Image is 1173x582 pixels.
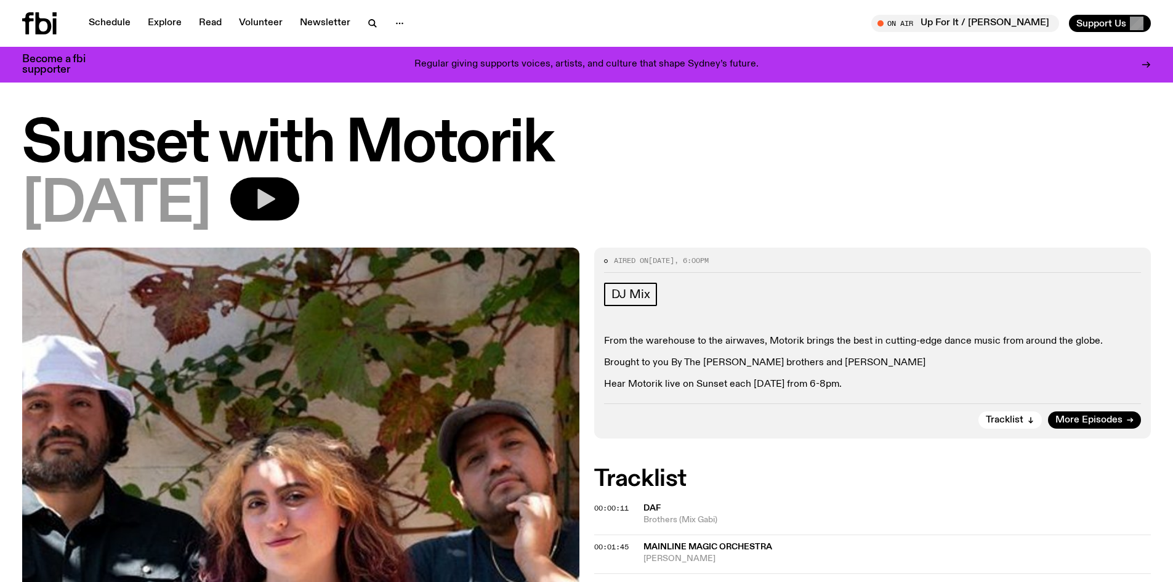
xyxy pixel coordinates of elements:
button: On AirUp For It / [PERSON_NAME] [871,15,1059,32]
h3: Become a fbi supporter [22,54,101,75]
span: Brothers (Mix Gabi) [643,514,1151,526]
a: Read [191,15,229,32]
h2: Tracklist [594,468,1151,490]
a: DJ Mix [604,283,658,306]
span: 00:00:11 [594,503,629,513]
p: Regular giving supports voices, artists, and culture that shape Sydney’s future. [414,59,759,70]
span: Aired on [614,256,648,265]
a: Volunteer [232,15,290,32]
span: DAF [643,504,661,512]
a: More Episodes [1048,411,1141,429]
span: [DATE] [22,177,211,233]
button: 00:00:11 [594,505,629,512]
button: Support Us [1069,15,1151,32]
span: , 6:00pm [674,256,709,265]
a: Explore [140,15,189,32]
span: Mainline Magic Orchestra [643,543,772,551]
p: From the warehouse to the airwaves, Motorik brings the best in cutting-edge dance music from arou... [604,336,1142,347]
button: Tracklist [978,411,1042,429]
span: [PERSON_NAME] [643,553,1151,565]
span: 00:01:45 [594,542,629,552]
button: 00:01:45 [594,544,629,551]
a: Schedule [81,15,138,32]
span: [DATE] [648,256,674,265]
span: DJ Mix [611,288,650,301]
p: Hear Motorik live on Sunset each [DATE] from 6-8pm. [604,379,1142,390]
span: Support Us [1076,18,1126,29]
span: More Episodes [1055,416,1123,425]
h1: Sunset with Motorik [22,117,1151,172]
span: Tracklist [986,416,1023,425]
p: Brought to you By The [PERSON_NAME] brothers and [PERSON_NAME] [604,357,1142,369]
a: Newsletter [292,15,358,32]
